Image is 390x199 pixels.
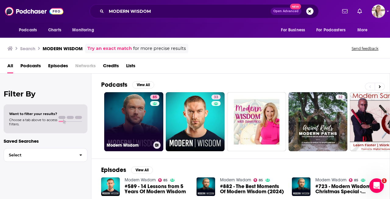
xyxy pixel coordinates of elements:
span: More [357,26,368,34]
h3: Search [20,46,35,51]
span: Choose a tab above to access filters. [9,118,57,126]
span: New [290,4,301,9]
div: Search podcasts, credits, & more... [90,4,319,18]
span: 85 [163,179,168,182]
a: Credits [103,61,119,73]
img: #723 - Modern Wisdom Christmas Special - Reflecting On The Wildest Year [292,177,310,196]
button: open menu [353,24,375,36]
a: 85 [349,178,359,182]
span: 85 [153,94,157,100]
span: 85 [354,179,358,182]
iframe: Intercom live chat [369,178,384,193]
h3: Modern Wisdom [107,143,151,148]
a: 33 [166,92,225,151]
span: 33 [214,94,218,100]
h2: Filter By [4,89,87,98]
span: 1 [382,178,387,183]
span: for more precise results [133,45,186,52]
span: Monitoring [72,26,94,34]
a: #882 - The Best Moments Of Modern Wisdom (2024) [220,184,285,194]
a: #723 - Modern Wisdom Christmas Special - Reflecting On The Wildest Year [315,184,380,194]
span: Want to filter your results? [9,112,57,116]
button: open menu [15,24,45,36]
button: View All [131,166,153,174]
a: 33 [211,95,221,100]
a: EpisodesView All [101,166,153,174]
a: 32 [336,95,345,100]
h2: Podcasts [101,81,127,89]
button: Open AdvancedNew [271,8,301,15]
button: Send feedback [350,46,380,51]
a: #589 - 14 Lessons from 5 Years Of Modern Wisdom [125,184,189,194]
a: 85 [158,178,168,182]
a: Modern Wisdom [220,177,251,183]
button: open menu [312,24,354,36]
a: Show notifications dropdown [355,6,364,16]
h2: Episodes [101,166,126,174]
span: Logged in as acquavie [372,5,385,18]
button: open menu [68,24,102,36]
a: PodcastsView All [101,81,154,89]
span: 32 [338,94,342,100]
a: Podcasts [20,61,41,73]
span: Open Advanced [273,10,299,13]
input: Search podcasts, credits, & more... [106,6,271,16]
a: Show notifications dropdown [340,6,350,16]
a: Charts [44,24,65,36]
button: Show profile menu [372,5,385,18]
span: Charts [48,26,61,34]
button: View All [132,81,154,89]
p: Saved Searches [4,138,87,144]
span: Select [4,153,74,157]
img: User Profile [372,5,385,18]
h3: MODERN WISDOM [43,46,83,51]
a: Lists [126,61,135,73]
a: 85Modern Wisdom [104,92,163,151]
span: For Podcasters [316,26,346,34]
a: Try an exact match [87,45,132,52]
a: 32 [289,92,348,151]
a: All [7,61,13,73]
button: Select [4,148,87,162]
a: Modern Wisdom [315,177,346,183]
img: Podchaser - Follow, Share and Rate Podcasts [5,5,63,17]
img: #882 - The Best Moments Of Modern Wisdom (2024) [197,177,215,196]
a: Episodes [48,61,68,73]
span: For Business [281,26,305,34]
span: 85 [259,179,263,182]
img: #589 - 14 Lessons from 5 Years Of Modern Wisdom [101,177,120,196]
span: Podcasts [19,26,37,34]
span: Networks [75,61,96,73]
a: 85 [150,95,159,100]
a: 85 [253,178,263,182]
a: Modern Wisdom [125,177,156,183]
button: open menu [277,24,313,36]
